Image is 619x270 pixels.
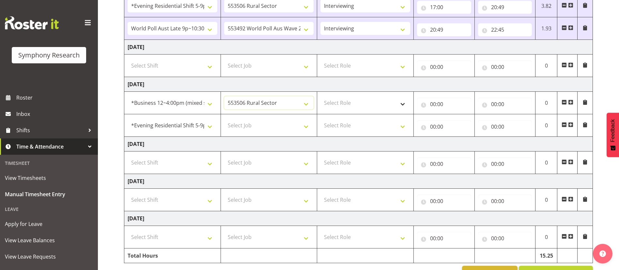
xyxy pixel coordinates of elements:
[5,219,93,229] span: Apply for Leave
[417,232,471,245] input: Click to select...
[535,248,557,263] td: 15.25
[478,120,532,133] input: Click to select...
[2,216,96,232] a: Apply for Leave
[417,23,471,36] input: Click to select...
[478,195,532,208] input: Click to select...
[5,173,93,183] span: View Timesheets
[478,1,532,14] input: Click to select...
[478,98,532,111] input: Click to select...
[2,202,96,216] div: Leave
[478,23,532,36] input: Click to select...
[2,170,96,186] a: View Timesheets
[607,113,619,157] button: Feedback - Show survey
[535,226,557,248] td: 0
[610,119,616,142] span: Feedback
[417,1,471,14] input: Click to select...
[2,156,96,170] div: Timesheet
[2,186,96,202] a: Manual Timesheet Entry
[535,114,557,137] td: 0
[535,55,557,77] td: 0
[5,189,93,199] span: Manual Timesheet Entry
[16,109,95,119] span: Inbox
[535,189,557,211] td: 0
[417,60,471,73] input: Click to select...
[124,211,593,226] td: [DATE]
[124,248,221,263] td: Total Hours
[18,50,80,60] div: Symphony Research
[417,157,471,170] input: Click to select...
[478,232,532,245] input: Click to select...
[16,125,85,135] span: Shifts
[5,16,59,29] img: Rosterit website logo
[478,157,532,170] input: Click to select...
[16,93,95,103] span: Roster
[535,151,557,174] td: 0
[16,142,85,151] span: Time & Attendance
[124,40,593,55] td: [DATE]
[124,174,593,189] td: [DATE]
[535,92,557,114] td: 0
[535,17,557,40] td: 1.93
[2,232,96,248] a: View Leave Balances
[417,195,471,208] input: Click to select...
[417,98,471,111] input: Click to select...
[5,235,93,245] span: View Leave Balances
[478,60,532,73] input: Click to select...
[417,120,471,133] input: Click to select...
[2,248,96,265] a: View Leave Requests
[124,77,593,92] td: [DATE]
[5,252,93,262] span: View Leave Requests
[124,137,593,151] td: [DATE]
[599,250,606,257] img: help-xxl-2.png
